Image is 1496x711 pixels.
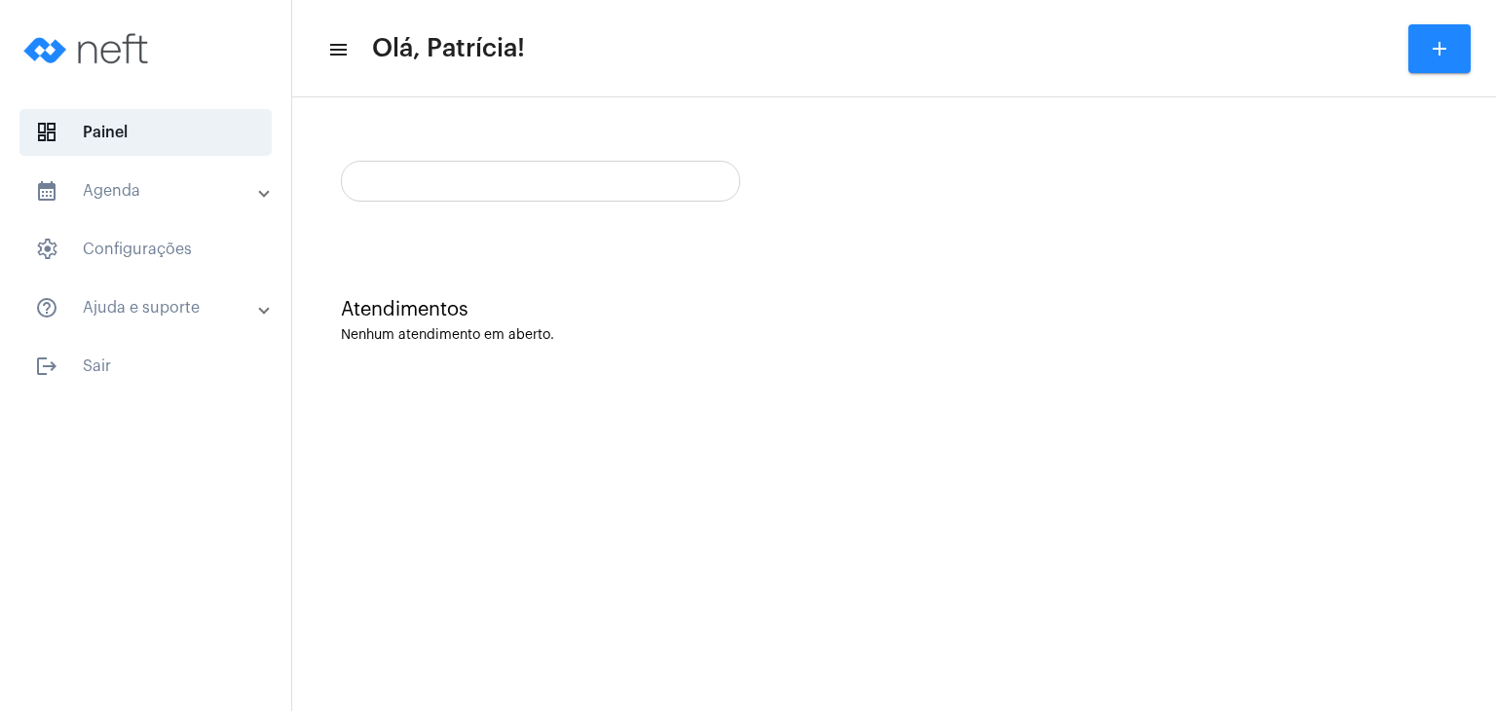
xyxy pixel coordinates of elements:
img: logo-neft-novo-2.png [16,10,162,88]
mat-panel-title: Ajuda e suporte [35,296,260,319]
mat-icon: add [1428,37,1451,60]
span: sidenav icon [35,238,58,261]
div: Atendimentos [341,299,1447,320]
div: Nenhum atendimento em aberto. [341,328,1447,343]
span: Painel [19,109,272,156]
span: Sair [19,343,272,390]
span: Olá, Patrícia! [372,33,525,64]
mat-icon: sidenav icon [35,179,58,203]
mat-icon: sidenav icon [35,296,58,319]
mat-expansion-panel-header: sidenav iconAjuda e suporte [12,284,291,331]
mat-icon: sidenav icon [35,355,58,378]
span: Configurações [19,226,272,273]
span: sidenav icon [35,121,58,144]
mat-expansion-panel-header: sidenav iconAgenda [12,168,291,214]
mat-icon: sidenav icon [327,38,347,61]
mat-panel-title: Agenda [35,179,260,203]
